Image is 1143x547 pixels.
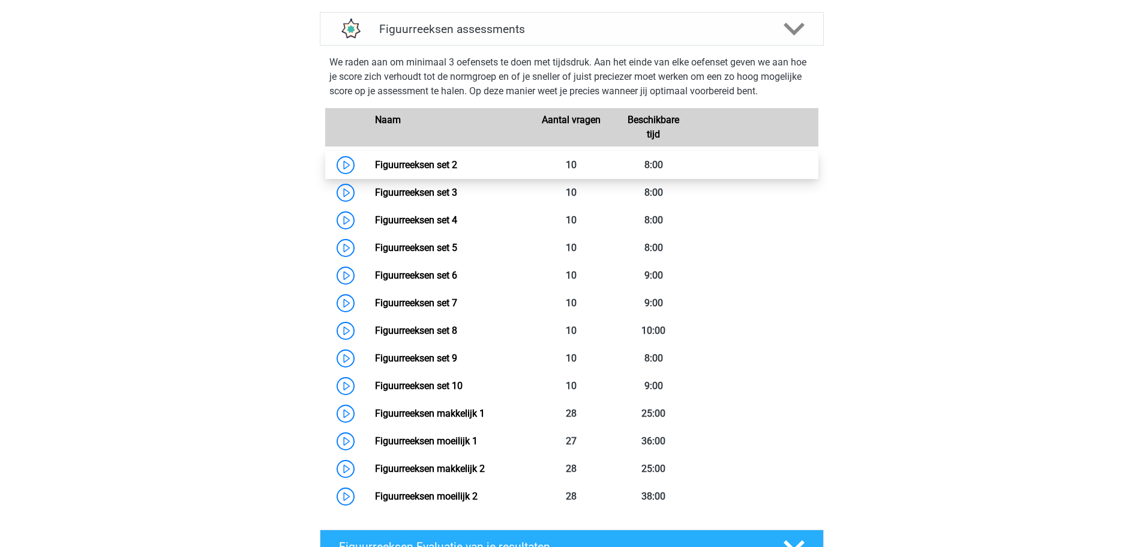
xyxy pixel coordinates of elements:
p: We raden aan om minimaal 3 oefensets te doen met tijdsdruk. Aan het einde van elke oefenset geven... [329,55,814,98]
div: Naam [366,113,530,142]
a: Figuurreeksen set 10 [375,380,463,391]
a: Figuurreeksen set 7 [375,297,457,309]
a: Figuurreeksen set 5 [375,242,457,253]
a: Figuurreeksen makkelijk 2 [375,463,485,474]
div: Beschikbare tijd [613,113,695,142]
img: figuurreeksen assessments [335,14,365,44]
a: Figuurreeksen set 6 [375,270,457,281]
a: Figuurreeksen set 8 [375,325,457,336]
a: Figuurreeksen set 2 [375,159,457,171]
a: Figuurreeksen set 9 [375,352,457,364]
div: Aantal vragen [530,113,613,142]
a: Figuurreeksen moeilijk 2 [375,491,478,502]
a: Figuurreeksen set 4 [375,214,457,226]
a: assessments Figuurreeksen assessments [315,12,829,46]
a: Figuurreeksen moeilijk 1 [375,435,478,447]
a: Figuurreeksen set 3 [375,187,457,198]
a: Figuurreeksen makkelijk 1 [375,408,485,419]
h4: Figuurreeksen assessments [379,22,764,36]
